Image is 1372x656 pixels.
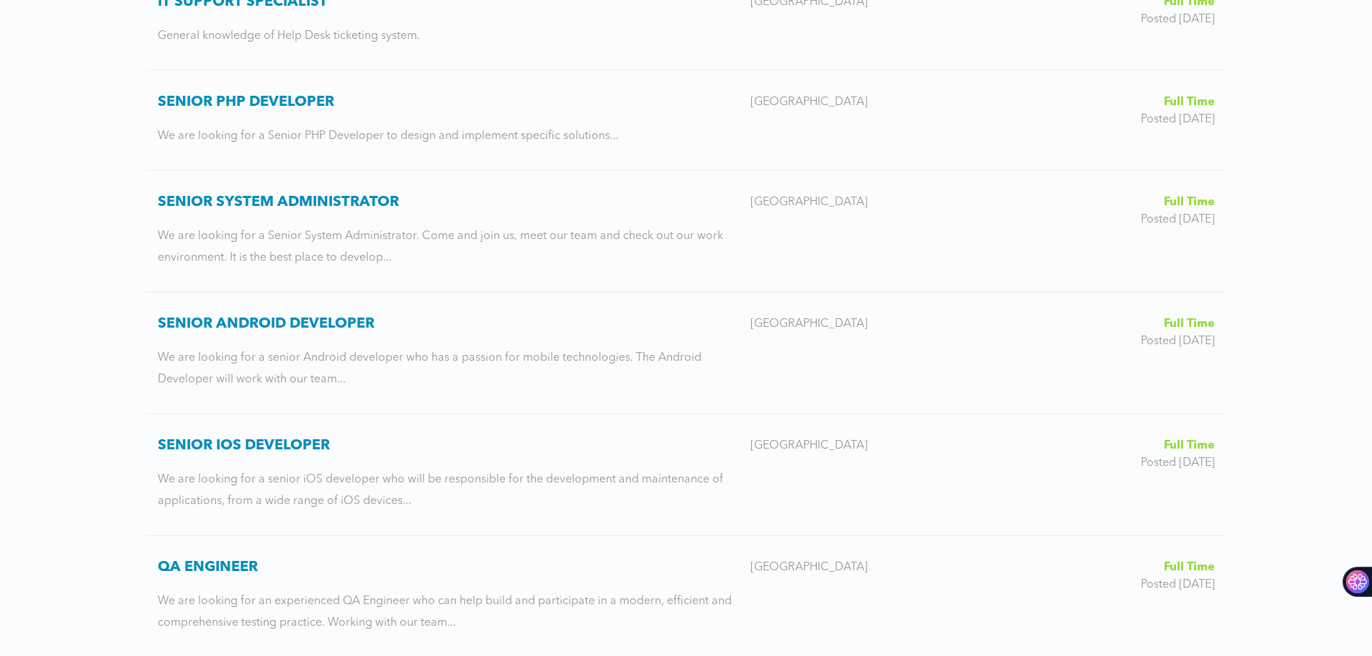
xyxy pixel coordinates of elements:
[158,30,420,42] span: General knowledge of Help Desk ticketing system.
[158,474,723,507] span: We are looking for a senior iOS developer who will be responsible for the development and mainten...
[1141,214,1215,225] time: Posted [DATE]
[1141,579,1215,590] time: Posted [DATE]
[1141,336,1215,347] time: Posted [DATE]
[739,315,1003,333] div: [GEOGRAPHIC_DATA]
[1015,94,1215,111] li: Full Time
[739,194,1003,211] div: [GEOGRAPHIC_DATA]
[158,596,732,629] span: We are looking for an experienced QA Engineer who can help build and participate in a modern, eff...
[158,559,739,576] h3: QA Engineer
[1015,315,1215,333] li: Full Time
[1141,457,1215,469] time: Posted [DATE]
[146,414,1227,535] a: Senior iOS Developer We are looking for a senior iOS developer who will be responsible for the de...
[739,437,1003,454] div: [GEOGRAPHIC_DATA]
[1141,114,1215,125] time: Posted [DATE]
[1015,437,1215,454] li: Full Time
[146,171,1227,292] a: Senior System Administrator We are looking for a Senior System Administrator. Come and join us, m...
[158,130,619,142] span: We are looking for a Senior PHP Developer to design and implement specific solutions...
[158,230,723,264] span: We are looking for a Senior System Administrator. Come and join us, meet our team and check out o...
[146,71,1227,170] a: Senior PHP Developer We are looking for a Senior PHP Developer to design and implement specific s...
[158,352,701,385] span: We are looking for a senior Android developer who has a passion for mobile technologies. The Andr...
[158,315,739,333] h3: Senior Android Developer
[739,559,1003,576] div: [GEOGRAPHIC_DATA]
[1015,194,1215,211] li: Full Time
[146,292,1227,413] a: Senior Android Developer We are looking for a senior Android developer who has a passion for mobi...
[158,437,739,454] h3: Senior iOS Developer
[739,94,1003,111] div: [GEOGRAPHIC_DATA]
[158,194,739,211] h3: Senior System Administrator
[1015,559,1215,576] li: Full Time
[158,94,739,111] h3: Senior PHP Developer
[1141,14,1215,25] time: Posted [DATE]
